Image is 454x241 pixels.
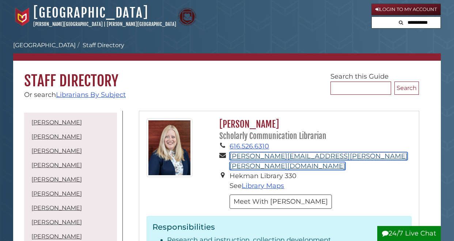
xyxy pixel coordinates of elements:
a: [PERSON_NAME] [31,233,82,240]
a: Staff Directory [83,42,124,49]
img: gina_bolger_125x160.jpg [147,118,192,177]
small: Scholarly Communication Librarian [219,131,326,141]
a: [PERSON_NAME][GEOGRAPHIC_DATA] [33,21,103,27]
a: [PERSON_NAME] [31,162,82,169]
a: 616.526.6310 [230,142,269,150]
span: | [104,21,106,27]
a: [PERSON_NAME] [31,147,82,154]
button: Search [394,82,419,95]
button: Search [397,17,405,27]
span: Or search [24,91,126,99]
button: 24/7 Live Chat [377,226,441,241]
a: [PERSON_NAME][EMAIL_ADDRESS][PERSON_NAME][PERSON_NAME][DOMAIN_NAME] [230,152,408,170]
a: [PERSON_NAME] [31,190,82,197]
img: Calvin University [13,8,31,26]
h1: Staff Directory [13,61,441,90]
h3: Responsibilities [152,222,406,231]
a: Librarians By Subject [56,91,126,99]
h2: [PERSON_NAME] [216,118,412,142]
a: [PERSON_NAME] [31,176,82,183]
a: Login to My Account [371,4,441,15]
a: [PERSON_NAME] [31,204,82,211]
a: [PERSON_NAME] [31,133,82,140]
nav: breadcrumb [13,41,441,61]
a: [GEOGRAPHIC_DATA] [33,5,148,21]
button: Meet With [PERSON_NAME] [230,195,332,209]
i: Search [399,20,403,25]
img: Calvin Theological Seminary [178,8,196,26]
a: Library Maps [242,182,284,190]
a: [PERSON_NAME] [31,219,82,226]
a: [PERSON_NAME] [31,119,82,126]
a: [PERSON_NAME][GEOGRAPHIC_DATA] [107,21,176,27]
li: Hekman Library 330 See [230,171,412,191]
a: [GEOGRAPHIC_DATA] [13,42,76,49]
